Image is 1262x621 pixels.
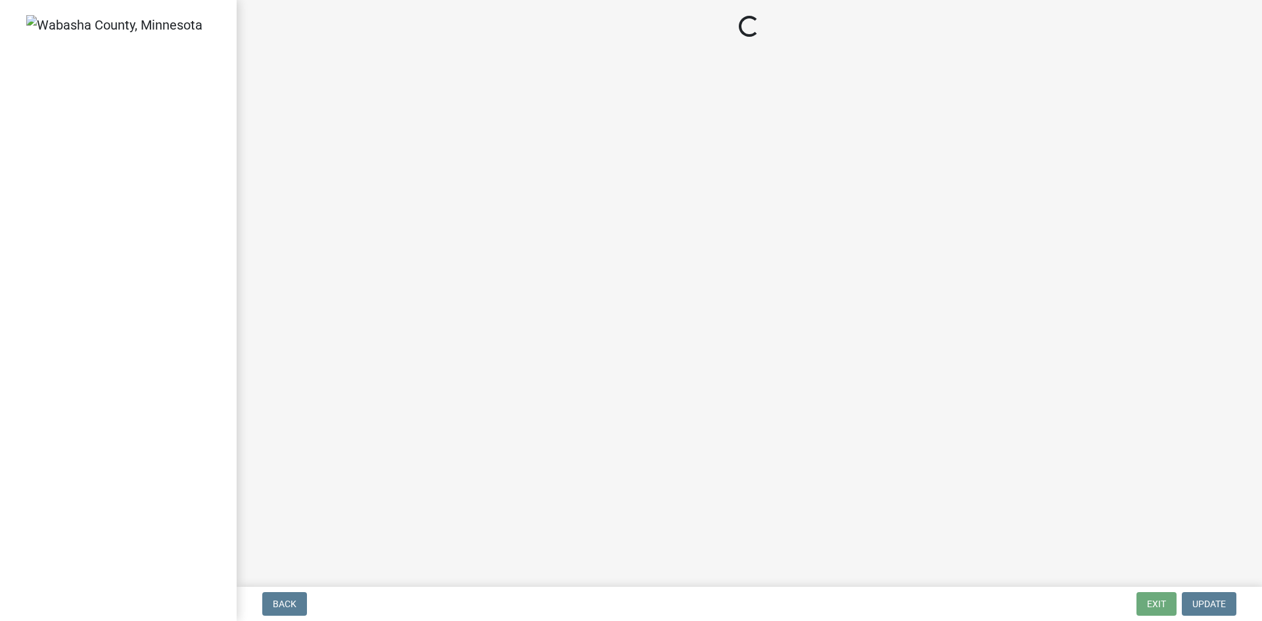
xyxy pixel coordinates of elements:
[273,599,296,609] span: Back
[1192,599,1226,609] span: Update
[262,592,307,616] button: Back
[1182,592,1236,616] button: Update
[1136,592,1177,616] button: Exit
[26,15,202,35] img: Wabasha County, Minnesota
